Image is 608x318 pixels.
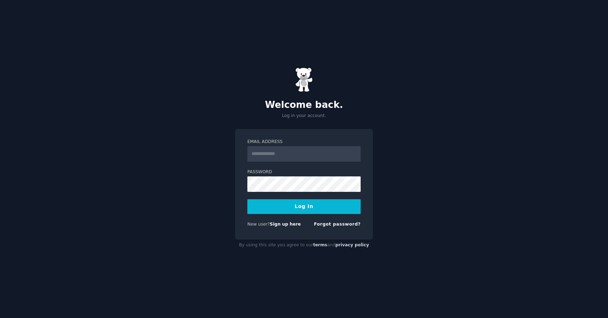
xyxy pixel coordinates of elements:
label: Email Address [247,139,361,145]
button: Log In [247,199,361,214]
p: Log in your account. [235,113,373,119]
h2: Welcome back. [235,99,373,111]
div: By using this site you agree to our and [235,240,373,251]
a: Sign up here [270,222,301,227]
span: New user? [247,222,270,227]
a: privacy policy [335,242,369,247]
label: Password [247,169,361,175]
a: Forgot password? [314,222,361,227]
a: terms [313,242,327,247]
img: Gummy Bear [295,67,313,92]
